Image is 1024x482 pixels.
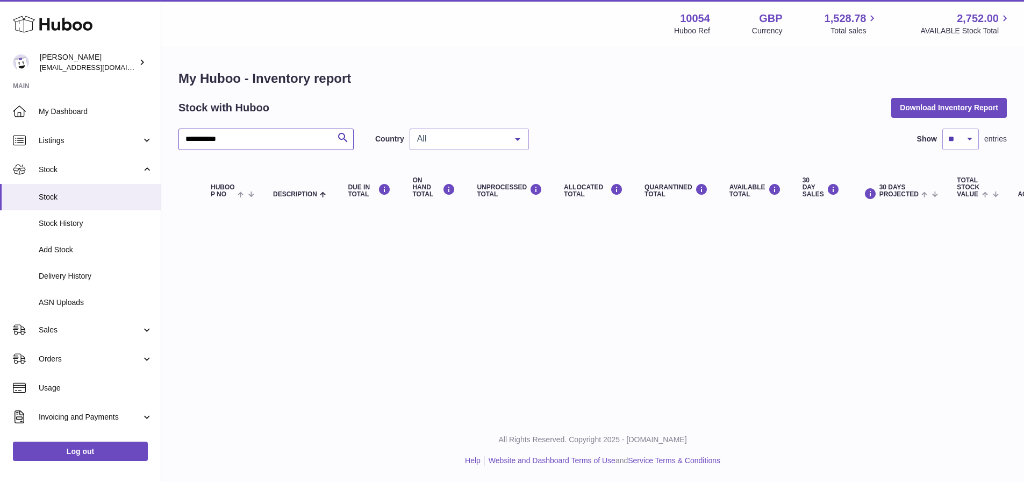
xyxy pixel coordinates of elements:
label: Show [917,134,937,144]
a: Help [465,456,481,465]
div: ON HAND Total [412,177,455,199]
h2: Stock with Huboo [178,101,269,115]
span: All [414,133,507,144]
span: Usage [39,383,153,393]
span: [EMAIL_ADDRESS][DOMAIN_NAME] [40,63,158,72]
span: Stock History [39,218,153,229]
span: Stock [39,192,153,202]
span: Add Stock [39,245,153,255]
span: ASN Uploads [39,297,153,308]
span: Orders [39,354,141,364]
div: Currency [752,26,783,36]
div: 30 DAY SALES [803,177,840,199]
div: DUE IN TOTAL [348,183,391,198]
strong: GBP [759,11,782,26]
p: All Rights Reserved. Copyright 2025 - [DOMAIN_NAME] [170,435,1015,445]
span: Invoicing and Payments [39,412,141,422]
span: Huboo P no [211,184,235,198]
h1: My Huboo - Inventory report [178,70,1007,87]
label: Country [375,134,404,144]
span: Sales [39,325,141,335]
img: internalAdmin-10054@internal.huboo.com [13,54,29,70]
span: Stock [39,165,141,175]
a: Service Terms & Conditions [628,456,720,465]
span: Total sales [830,26,878,36]
button: Download Inventory Report [891,98,1007,117]
div: AVAILABLE Total [729,183,781,198]
div: ALLOCATED Total [564,183,623,198]
li: and [485,456,720,466]
span: Description [273,191,317,198]
span: 1,528.78 [825,11,867,26]
span: Total stock value [957,177,979,199]
a: Log out [13,442,148,461]
a: 2,752.00 AVAILABLE Stock Total [920,11,1011,36]
span: 30 DAYS PROJECTED [879,184,919,198]
span: My Dashboard [39,107,153,117]
span: 2,752.00 [957,11,999,26]
div: QUARANTINED Total [645,183,708,198]
a: 1,528.78 Total sales [825,11,879,36]
span: AVAILABLE Stock Total [920,26,1011,36]
span: entries [984,134,1007,144]
a: Website and Dashboard Terms of Use [489,456,615,465]
div: [PERSON_NAME] [40,52,137,73]
div: Huboo Ref [674,26,710,36]
strong: 10054 [680,11,710,26]
span: Listings [39,136,141,146]
span: Delivery History [39,271,153,281]
div: UNPROCESSED Total [477,183,542,198]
